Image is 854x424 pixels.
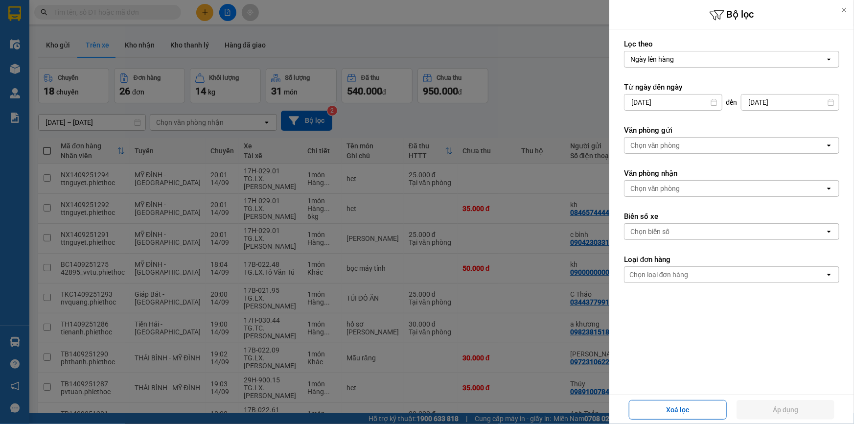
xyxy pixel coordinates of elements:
input: Select a date. [741,94,839,110]
input: Selected Ngày lên hàng. [675,54,676,64]
button: Xoá lọc [629,400,727,420]
div: Chọn văn phòng [630,184,680,193]
svg: open [825,228,833,236]
b: GỬI : VP [PERSON_NAME] [12,71,171,87]
li: 237 [PERSON_NAME] , [GEOGRAPHIC_DATA] [92,24,409,36]
span: đến [726,97,738,107]
label: Từ ngày đến ngày [624,82,839,92]
div: Ngày lên hàng [630,54,674,64]
div: Chọn văn phòng [630,141,680,150]
label: Biển số xe [624,212,839,221]
h6: Bộ lọc [609,7,854,23]
label: Lọc theo [624,39,839,49]
img: logo.jpg [12,12,61,61]
svg: open [825,185,833,192]
svg: open [825,55,833,63]
div: Chọn loại đơn hàng [629,270,689,280]
input: Select a date. [624,94,722,110]
li: Hotline: 1900 3383, ĐT/Zalo : 0862837383 [92,36,409,48]
label: Loại đơn hàng [624,255,839,264]
button: Áp dụng [737,400,834,420]
label: Văn phòng gửi [624,125,839,135]
label: Văn phòng nhận [624,168,839,178]
svg: open [825,141,833,149]
svg: open [825,271,833,279]
div: Chọn biển số [630,227,669,236]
